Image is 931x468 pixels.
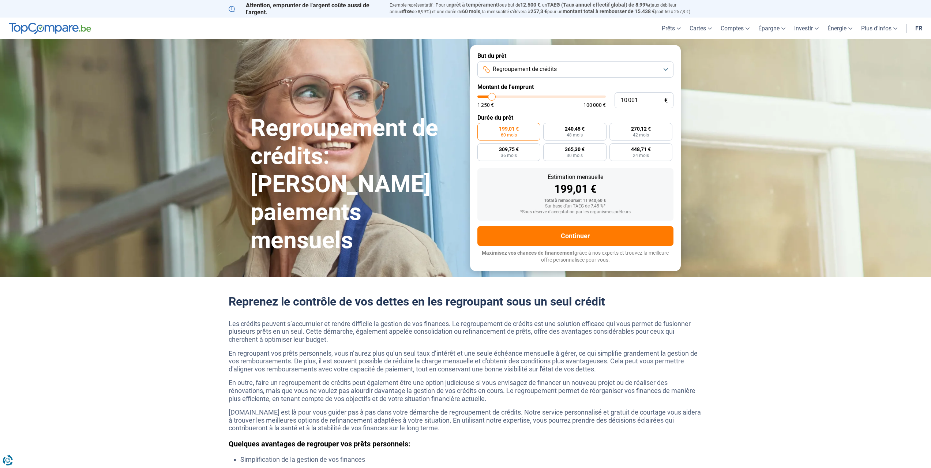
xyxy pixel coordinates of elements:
[499,126,519,131] span: 199,01 €
[563,8,655,14] span: montant total à rembourser de 15.438 €
[483,210,668,215] div: *Sous réserve d'acceptation par les organismes prêteurs
[520,2,540,8] span: 12.500 €
[583,102,606,108] span: 100 000 €
[633,153,649,158] span: 24 mois
[565,126,585,131] span: 240,45 €
[565,147,585,152] span: 365,30 €
[567,133,583,137] span: 48 mois
[657,18,685,39] a: Prêts
[633,133,649,137] span: 42 mois
[477,102,494,108] span: 1 250 €
[482,250,574,256] span: Maximisez vos chances de financement
[477,226,673,246] button: Continuer
[229,379,703,403] p: En outre, faire un regroupement de crédits peut également être une option judicieuse si vous envi...
[857,18,902,39] a: Plus d'infos
[499,147,519,152] span: 309,75 €
[477,83,673,90] label: Montant de l'emprunt
[229,408,703,432] p: [DOMAIN_NAME] est là pour vous guider pas à pas dans votre démarche de regroupement de crédits. N...
[390,2,703,15] p: Exemple représentatif : Pour un tous but de , un (taux débiteur annuel de 8,99%) et une durée de ...
[251,114,461,255] h1: Regroupement de crédits: [PERSON_NAME] paiements mensuels
[790,18,823,39] a: Investir
[547,2,649,8] span: TAEG (Taux annuel effectif global) de 8,99%
[664,97,668,104] span: €
[229,2,381,16] p: Attention, emprunter de l'argent coûte aussi de l'argent.
[493,65,557,73] span: Regroupement de crédits
[501,133,517,137] span: 60 mois
[754,18,790,39] a: Épargne
[716,18,754,39] a: Comptes
[567,153,583,158] span: 30 mois
[501,153,517,158] span: 36 mois
[530,8,547,14] span: 257,3 €
[240,456,703,464] li: Simplification de la gestion de vos finances
[451,2,498,8] span: prêt à tempérament
[631,147,651,152] span: 448,71 €
[229,295,703,308] h2: Reprenez le contrôle de vos dettes en les regroupant sous un seul crédit
[9,23,91,34] img: TopCompare
[483,204,668,209] div: Sur base d'un TAEG de 7,45 %*
[477,52,673,59] label: But du prêt
[823,18,857,39] a: Énergie
[229,439,703,448] h3: Quelques avantages de regrouper vos prêts personnels:
[229,320,703,344] p: Les crédits peuvent s’accumuler et rendre difficile la gestion de vos finances. Le regroupement d...
[477,61,673,78] button: Regroupement de crédits
[911,18,927,39] a: fr
[477,250,673,264] p: grâce à nos experts et trouvez la meilleure offre personnalisée pour vous.
[483,184,668,195] div: 199,01 €
[229,349,703,373] p: En regroupant vos prêts personnels, vous n’aurez plus qu’un seul taux d’intérêt et une seule éché...
[685,18,716,39] a: Cartes
[462,8,480,14] span: 60 mois
[483,198,668,203] div: Total à rembourser: 11 940,60 €
[403,8,412,14] span: fixe
[477,114,673,121] label: Durée du prêt
[483,174,668,180] div: Estimation mensuelle
[631,126,651,131] span: 270,12 €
